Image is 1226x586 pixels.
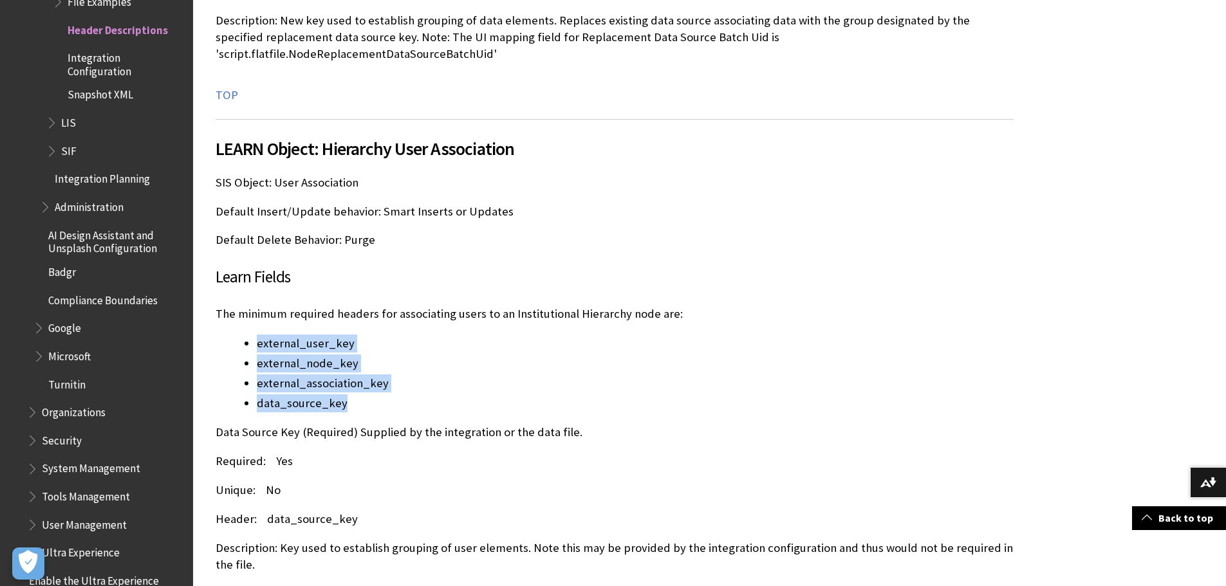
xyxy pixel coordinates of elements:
[216,482,1014,499] p: Unique: No
[68,48,184,78] span: Integration Configuration
[216,511,1014,527] p: Header: data_source_key
[216,232,1014,248] p: Default Delete Behavior: Purge
[216,540,1014,573] p: Description: Key used to establish grouping of user elements. Note this may be provided by the in...
[55,196,124,214] span: Administration
[48,317,81,334] span: Google
[42,458,140,475] span: System Management
[216,306,1014,322] p: The minimum required headers for associating users to an Institutional Hierarchy node are:
[48,224,184,255] span: AI Design Assistant and Unsplash Configuration
[1132,506,1226,530] a: Back to top
[68,19,168,37] span: Header Descriptions
[42,401,106,419] span: Organizations
[216,87,238,103] a: TOP
[12,547,44,580] button: Open Preferences
[257,334,1014,353] li: external_user_key
[216,424,1014,441] p: Data Source Key (Required) Supplied by the integration or the data file.
[42,486,130,503] span: Tools Management
[48,289,158,307] span: Compliance Boundaries
[68,84,133,102] span: Snapshot XML
[216,203,1014,220] p: Default Insert/Update behavior: Smart Inserts or Updates
[61,140,77,158] span: SIF
[42,430,82,447] span: Security
[257,354,1014,372] li: external_node_key
[42,542,120,560] span: Ultra Experience
[216,135,1014,162] span: LEARN Object: Hierarchy User Association
[257,394,1014,412] li: data_source_key
[216,453,1014,470] p: Required: Yes
[216,12,1014,63] p: Description: New key used to establish grouping of data elements. Replaces existing data source a...
[55,169,150,186] span: Integration Planning
[216,265,1014,289] h3: Learn Fields
[42,514,127,531] span: User Management
[48,374,86,391] span: Turnitin
[257,374,1014,392] li: external_association_key
[216,174,1014,191] p: SIS Object: User Association
[61,112,76,129] span: LIS
[48,345,91,363] span: Microsoft
[48,261,76,279] span: Badgr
